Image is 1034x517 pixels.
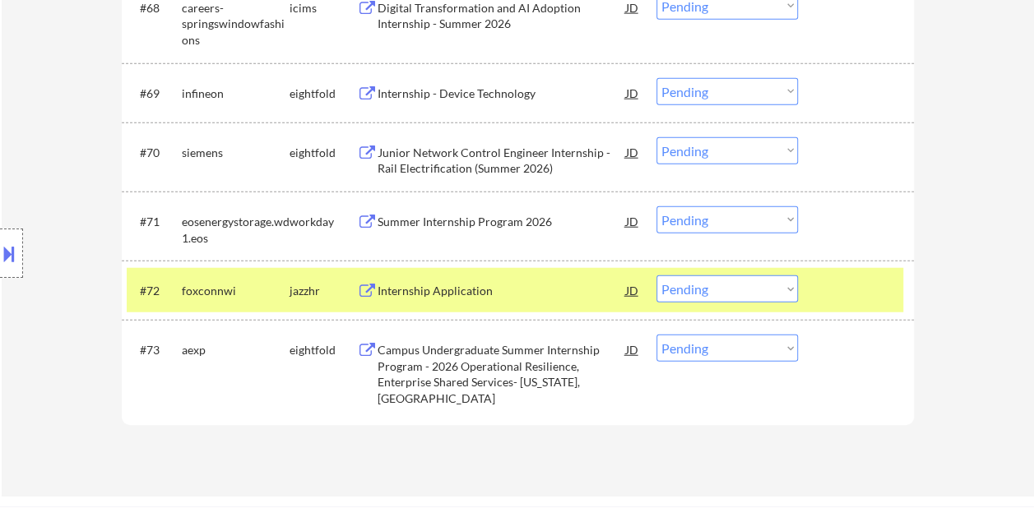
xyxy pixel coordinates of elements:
[624,206,641,236] div: JD
[290,145,357,161] div: eightfold
[624,137,641,167] div: JD
[378,214,626,230] div: Summer Internship Program 2026
[378,342,626,406] div: Campus Undergraduate Summer Internship Program - 2026 Operational Resilience, Enterprise Shared S...
[290,214,357,230] div: workday
[378,283,626,299] div: Internship Application
[290,342,357,358] div: eightfold
[140,85,169,102] div: #69
[182,85,290,102] div: infineon
[290,283,357,299] div: jazzhr
[624,78,641,108] div: JD
[624,335,641,364] div: JD
[378,145,626,177] div: Junior Network Control Engineer Internship - Rail Electrification (Summer 2026)
[290,85,357,102] div: eightfold
[378,85,626,102] div: Internship - Device Technology
[624,275,641,305] div: JD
